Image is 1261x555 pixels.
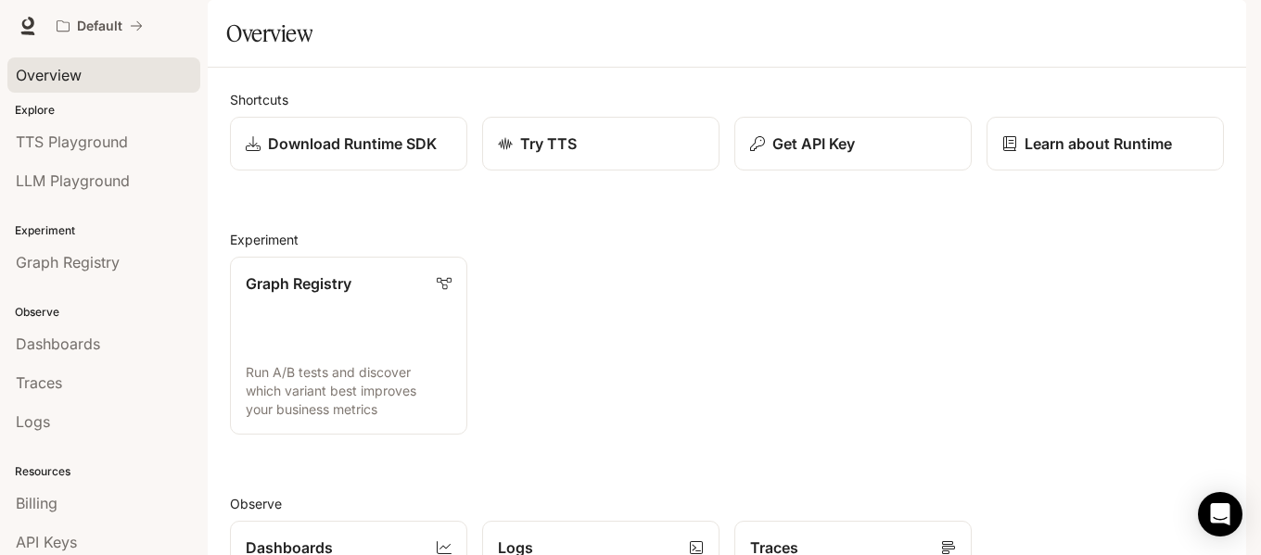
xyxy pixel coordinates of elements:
a: Download Runtime SDK [230,117,467,170]
button: Get API Key [734,117,972,170]
p: Download Runtime SDK [268,132,437,155]
button: All workspaces [48,7,151,44]
a: Try TTS [482,117,720,170]
h2: Shortcuts [230,90,1224,109]
p: Try TTS [520,132,577,155]
p: Graph Registry [246,272,351,295]
p: Learn about Runtime [1025,132,1172,155]
h2: Experiment [230,230,1224,249]
h1: Overview [226,15,312,52]
p: Default [77,19,122,34]
a: Graph RegistryRun A/B tests and discover which variant best improves your business metrics [230,257,467,435]
p: Get API Key [772,132,855,155]
h2: Observe [230,494,1224,513]
p: Run A/B tests and discover which variant best improves your business metrics [246,363,452,419]
a: Learn about Runtime [987,117,1224,170]
div: Open Intercom Messenger [1198,492,1242,536]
